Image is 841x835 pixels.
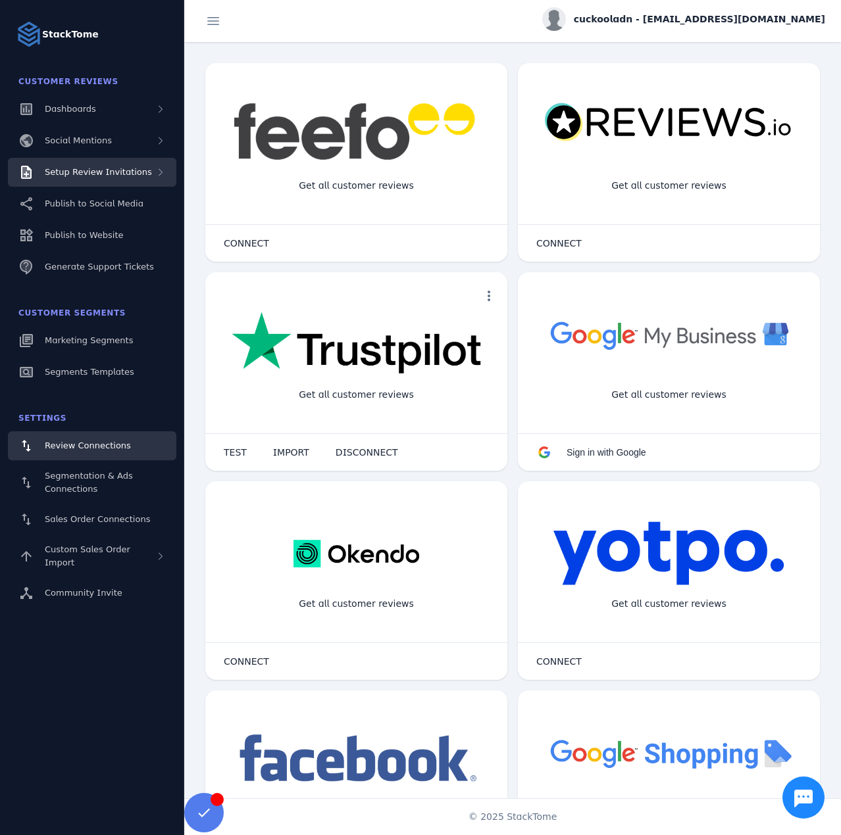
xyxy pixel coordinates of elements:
[211,648,282,675] button: CONNECT
[293,521,419,586] img: okendo.webp
[542,7,566,31] img: profile.jpg
[8,358,176,387] a: Segments Templates
[45,367,134,377] span: Segments Templates
[224,657,269,666] span: CONNECT
[544,730,794,776] img: googleshopping.png
[544,103,794,143] img: reviewsio.svg
[45,262,154,272] span: Generate Support Tickets
[224,239,269,248] span: CONNECT
[18,414,66,423] span: Settings
[42,28,99,41] strong: StackTome
[574,12,825,26] span: cuckooladn - [EMAIL_ADDRESS][DOMAIN_NAME]
[322,439,411,465] button: DISCONNECT
[45,230,123,240] span: Publish to Website
[536,239,582,248] span: CONNECT
[45,544,130,567] span: Custom Sales Order Import
[16,21,42,47] img: Logo image
[45,514,150,524] span: Sales Order Connections
[8,505,176,534] a: Sales Order Connections
[469,810,557,824] span: © 2025 StackTome
[224,448,247,457] span: TEST
[288,586,424,621] div: Get all customer reviews
[273,448,309,457] span: IMPORT
[536,657,582,666] span: CONNECT
[601,168,737,203] div: Get all customer reviews
[288,377,424,412] div: Get all customer reviews
[8,579,176,608] a: Community Invite
[211,439,260,465] button: TEST
[45,335,133,345] span: Marketing Segments
[523,230,595,256] button: CONNECT
[45,199,143,208] span: Publish to Social Media
[45,588,122,598] span: Community Invite
[232,730,481,788] img: facebook.png
[8,252,176,281] a: Generate Support Tickets
[18,77,118,86] span: Customer Reviews
[232,312,481,376] img: trustpilot.png
[8,221,176,250] a: Publish to Website
[232,103,481,160] img: feefo.png
[260,439,322,465] button: IMPORT
[601,586,737,621] div: Get all customer reviews
[8,431,176,460] a: Review Connections
[523,648,595,675] button: CONNECT
[553,521,785,586] img: yotpo.png
[8,463,176,502] a: Segmentation & Ads Connections
[45,471,133,494] span: Segmentation & Ads Connections
[211,230,282,256] button: CONNECT
[8,189,176,218] a: Publish to Social Media
[45,135,112,145] span: Social Mentions
[45,167,152,177] span: Setup Review Invitations
[523,439,659,465] button: Sign in with Google
[544,312,794,358] img: googlebusiness.png
[8,326,176,355] a: Marketing Segments
[18,308,126,318] span: Customer Segments
[542,7,825,31] button: cuckooladn - [EMAIL_ADDRESS][DOMAIN_NAME]
[567,447,646,458] span: Sign in with Google
[601,377,737,412] div: Get all customer reviews
[476,283,502,309] button: more
[591,796,746,830] div: Import Products from Google
[45,104,96,114] span: Dashboards
[45,441,131,450] span: Review Connections
[288,168,424,203] div: Get all customer reviews
[336,448,398,457] span: DISCONNECT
